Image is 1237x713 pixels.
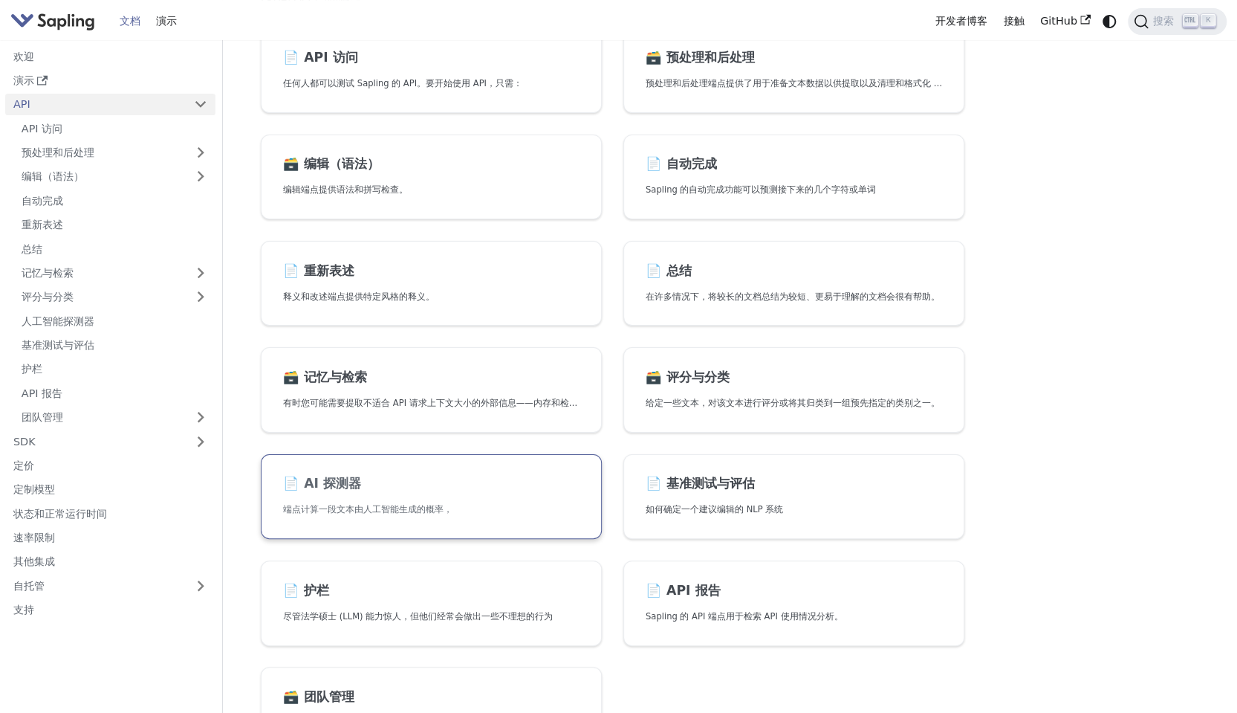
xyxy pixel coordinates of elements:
font: 端点计算一段文本由人工智能生成的概率， [283,504,452,514]
a: 自动完成 [13,190,215,211]
font: 编辑（语法） [304,156,380,171]
button: 在暗模式和亮模式之间切换（当前为系统模式） [1098,10,1120,32]
p: 预处理和后处理端点提供了用于准备文本数据以供提取以及清理和格式化 API 返回的结果的工具。 [646,77,942,91]
font: 释义和改述端点提供特定风格的释义。 [283,291,435,302]
font: 记忆与检索 [304,370,367,384]
h2: 编辑（语法） [283,156,579,172]
a: 基准测试与评估 [13,335,215,356]
a: 状态和正常运行时间 [5,503,215,524]
img: Sapling.ai [10,10,95,32]
font: API 报告 [22,387,62,399]
font: API [13,98,30,110]
font: 自动完成 [666,156,717,171]
font: 📄️ [283,583,299,598]
p: 给定一些文本，对该文本进行评分或将其归类到一组预先指定的类别之一。 [646,396,942,410]
font: 护栏 [22,363,42,375]
font: 📄️ [646,583,662,598]
font: 任何人都可以测试 Sapling 的 API。要开始使用 API，只需： [283,78,522,88]
font: 评分与分类 [22,291,74,303]
a: 欢迎 [5,45,215,67]
font: 速率限制 [13,532,55,543]
h2: 重新表述 [283,263,579,280]
p: 在许多情况下，将较长的文档总结为较短、更易于理解的文档会很有帮助。 [646,290,942,304]
font: 演示 [13,74,34,86]
a: 重新表述 [13,214,215,236]
font: 在许多情况下，将较长的文档总结为较短、更易于理解的文档会很有帮助。 [646,291,940,302]
a: 自托管 [5,575,215,596]
p: 尽管法学硕士 (LLM) 能力惊人，但他们经常会做出一些不理想的行为 [283,610,579,624]
font: 重新表述 [22,219,63,230]
font: 接触 [1003,15,1024,27]
font: 演示 [156,15,177,27]
a: 演示 [148,10,185,33]
h2: 基准测试与评估 [646,476,942,492]
font: 总结 [666,263,692,278]
a: 支持 [5,599,215,621]
a: SDK [5,430,186,452]
kbd: K [1201,14,1215,28]
font: 欢迎 [13,51,34,62]
a: 速率限制 [5,527,215,549]
a: 📄️ 护栏尽管法学硕士 (LLM) 能力惊人，但他们经常会做出一些不理想的行为 [261,561,602,646]
font: AI 探测器 [304,476,361,491]
font: 🗃️ [283,370,299,384]
font: Sapling 的自动完成功能可以预测接下来的几个字符或单词 [646,184,876,195]
a: 演示 [5,70,215,91]
a: 记忆与检索 [13,262,215,284]
h2: 护栏 [283,583,579,599]
font: 🗃️ [646,370,662,384]
h2: 预处理和后处理 [646,50,942,66]
a: 定价 [5,455,215,477]
p: 释义和改述端点提供特定风格的释义。 [283,290,579,304]
a: 🗃️ 记忆与检索有时您可能需要提取不适合 API 请求上下文大小的外部信息——内存和检索可以实现这一点。 [261,347,602,433]
font: 定价 [13,459,34,471]
font: 有时您可能需要提取不适合 API 请求上下文大小的外部信息——内存和检索可以实现这一点。 [283,398,649,408]
button: 折叠侧边栏类别“API” [186,94,215,115]
a: 📄️ 自动完成Sapling 的自动完成功能可以预测接下来的几个字符或单词 [623,135,964,220]
font: 自托管 [13,580,45,592]
font: 重新表述 [304,263,354,278]
font: 定制模型 [13,483,55,495]
font: 📄️ [646,476,662,491]
font: 支持 [13,604,34,616]
font: 📄️ [646,263,662,278]
h2: 评分与分类 [646,370,942,386]
a: 预处理和后处理 [13,142,215,164]
font: 📄️ [283,263,299,278]
font: 团队管理 [22,411,63,423]
font: 编辑端点提供语法和拼写检查。 [283,184,408,195]
font: 基准测试与评估 [666,476,755,491]
font: 编辑（语法） [22,170,84,182]
p: Sapling 的自动完成功能可以预测接下来的几个字符或单词 [646,183,942,197]
a: API 报告 [13,382,215,404]
p: 有时您可能需要提取不适合 API 请求上下文大小的外部信息——内存和检索可以实现这一点。 [283,396,579,410]
a: 📄️ API 访问任何人都可以测试 Sapling 的 API。要开始使用 API，只需： [261,28,602,113]
font: 文档 [120,15,140,27]
font: 团队管理 [304,689,354,704]
a: 其他集成 [5,551,215,572]
a: API 访问 [13,117,215,139]
font: 如何确定一个建议编辑的 NLP 系统 [646,504,783,514]
a: 定制模型 [5,479,215,500]
a: 🗃️ 编辑（语法）编辑端点提供语法和拼写检查。 [261,135,602,220]
p: 如何确定一个建议编辑的 NLP 系统 [646,503,942,517]
h2: API 访问 [283,50,579,66]
font: API 报告 [666,583,720,598]
font: GitHub [1040,15,1077,27]
a: 总结 [13,238,215,259]
font: 📄️ [283,476,299,491]
a: 🗃️ 预处理和后处理预处理和后处理端点提供了用于准备文本数据以供提取以及清理和格式化 API 返回的结果的工具。 [623,28,964,113]
h2: 人工智能探测器 [283,476,579,492]
button: 展开侧边栏类别“SDK” [186,430,215,452]
a: 开发者博客 [927,10,996,33]
a: 人工智能探测器 [13,310,215,332]
font: 给定一些文本，对该文本进行评分或将其归类到一组预先指定的类别之一。 [646,398,940,408]
a: 护栏 [13,358,215,380]
a: 团队管理 [13,407,215,428]
font: SDK [13,436,36,448]
font: API 访问 [304,50,357,65]
a: 📄️ AI 探测器端点计算一段文本由人工智能生成的概率， [261,454,602,540]
font: 🗃️ [283,156,299,171]
font: 📄️ [283,50,299,65]
p: 任何人都可以测试 Sapling 的 API。要开始使用 API，只需： [283,77,579,91]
